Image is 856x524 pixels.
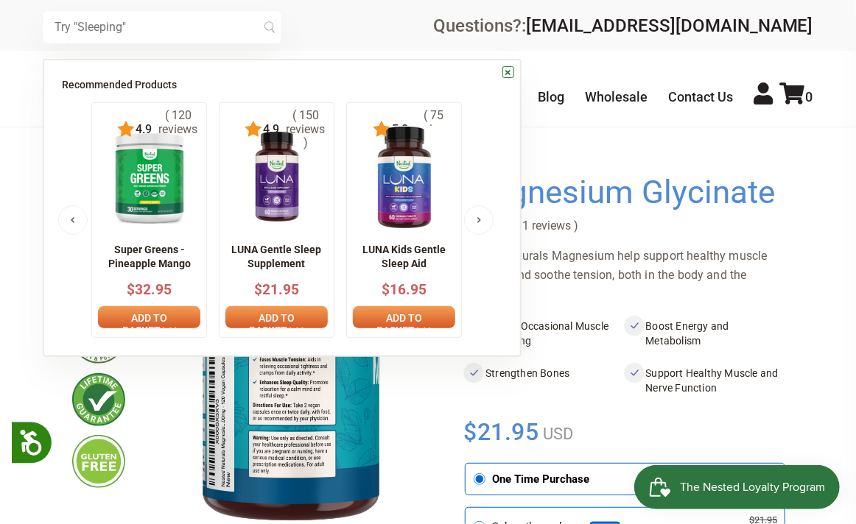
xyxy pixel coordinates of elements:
span: 4.9 [135,122,152,135]
li: Strengthen Bones [463,363,623,398]
p: LUNA Gentle Sleep Supplement [225,243,328,272]
span: $16.95 [382,281,427,298]
h1: Magnesium Glycinate [463,174,776,211]
img: star.svg [245,121,262,138]
a: Add to basket [225,306,328,328]
button: Next [464,205,494,235]
span: USD [539,425,573,443]
li: Support Healthy Muscle and Nerve Function [624,363,784,398]
li: Relieve Occasional Muscle Cramping [463,316,623,351]
span: 5.0 [390,122,408,135]
a: Contact Us [668,89,733,105]
p: LUNA Kids Gentle Sleep Aid [353,243,455,272]
input: Try "Sleeping" [43,11,281,43]
img: star.svg [373,121,390,138]
img: 1_edfe67ed-9f0f-4eb3-a1ff-0a9febdc2b11_x140.png [353,126,456,229]
span: $32.95 [127,281,172,298]
span: ( 150 reviews ) [280,109,329,149]
p: Super Greens - Pineapple Mango [98,243,200,272]
button: Previous [58,205,88,235]
span: ( 75 reviews ) [408,109,455,149]
span: ( 120 reviews ) [152,109,201,149]
a: [EMAIL_ADDRESS][DOMAIN_NAME] [526,15,813,36]
span: $21.95 [463,416,539,448]
span: Recommended Products [62,79,177,91]
a: Wholesale [585,89,648,105]
span: ( 111 reviews ) [499,219,578,233]
iframe: Button to open loyalty program pop-up [634,465,841,509]
img: NN_LUNA_US_60_front_1_x140.png [237,126,317,229]
a: Blog [538,89,564,105]
li: Boost Energy and Metabolism [624,316,784,351]
img: star.svg [117,121,135,138]
img: lifetimeguarantee [72,373,125,426]
span: 4.9 [262,122,280,135]
a: Add to basket [353,306,455,328]
img: imgpsh_fullsize_anim_-_2025-02-26T222351.371_x140.png [105,126,194,229]
div: Questions?: [433,17,813,35]
a: Add to basket [98,306,200,328]
div: Nested Naturals Magnesium help support healthy muscle function and soothe tension, both in the bo... [463,247,784,304]
span: 0 [806,89,813,105]
a: × [502,66,514,78]
span: $21.95 [254,281,299,298]
a: 0 [779,89,813,105]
